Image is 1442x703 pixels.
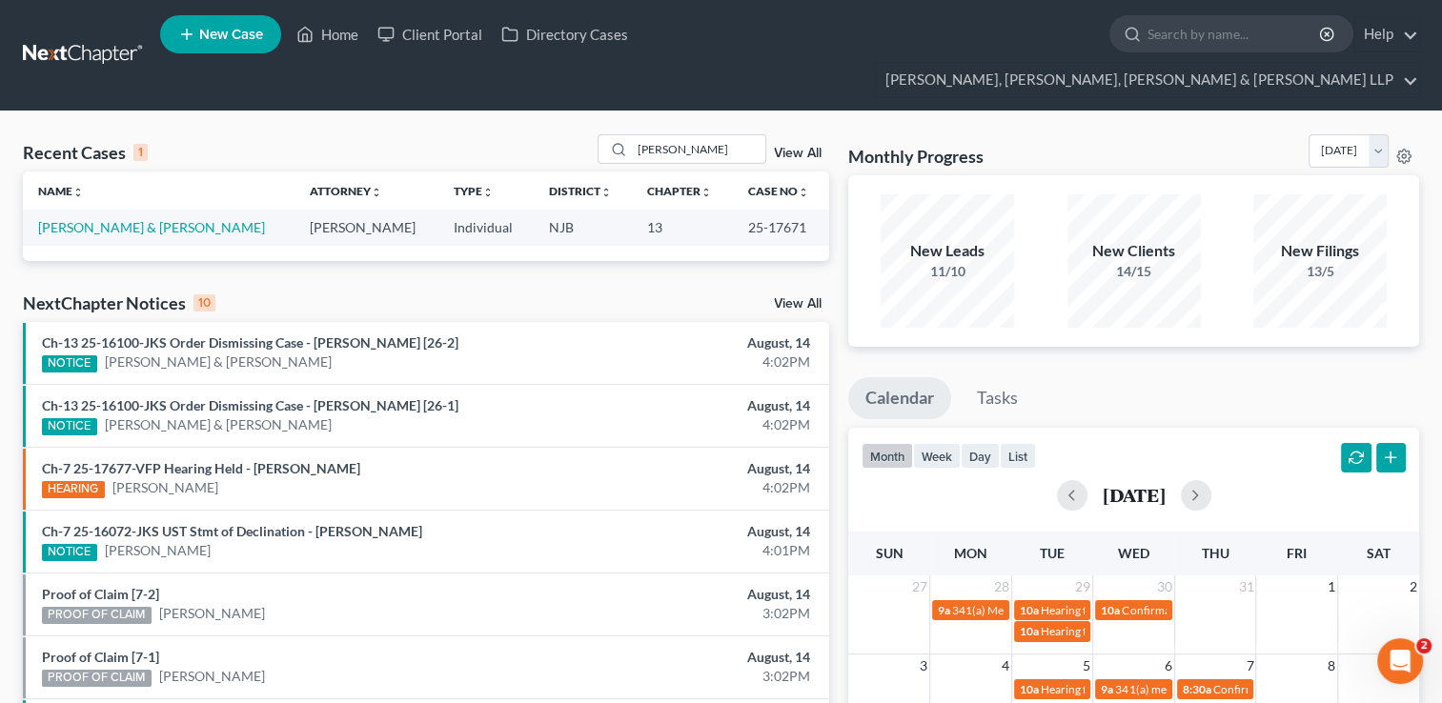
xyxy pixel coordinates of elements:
[632,210,733,245] td: 13
[1148,16,1322,51] input: Search by name...
[1202,545,1229,561] span: Thu
[42,418,97,435] div: NOTICE
[1416,638,1432,653] span: 2
[1041,603,1189,617] span: Hearing for [PERSON_NAME]
[42,649,159,665] a: Proof of Claim [7-1]
[1020,624,1039,638] span: 10a
[42,355,97,372] div: NOTICE
[748,184,809,198] a: Case Nounfold_more
[1103,485,1166,505] h2: [DATE]
[199,28,263,42] span: New Case
[862,443,913,469] button: month
[1081,654,1092,677] span: 5
[23,141,148,164] div: Recent Cases
[42,481,105,498] div: HEARING
[876,545,904,561] span: Sun
[105,541,211,560] a: [PERSON_NAME]
[1000,443,1036,469] button: list
[38,184,84,198] a: Nameunfold_more
[1073,575,1092,598] span: 29
[159,604,265,623] a: [PERSON_NAME]
[1236,575,1255,598] span: 31
[881,240,1014,262] div: New Leads
[159,667,265,686] a: [PERSON_NAME]
[38,219,265,235] a: [PERSON_NAME] & [PERSON_NAME]
[567,415,810,434] div: 4:02PM
[1122,603,1338,617] span: Confirmation hearing for [PERSON_NAME]
[310,184,382,198] a: Attorneyunfold_more
[913,443,961,469] button: week
[1377,638,1423,684] iframe: Intercom live chat
[733,210,829,245] td: 25-17671
[567,604,810,623] div: 3:02PM
[42,397,458,413] a: Ch-13 25-16100-JKS Order Dismissing Case - [PERSON_NAME] [26-1]
[42,544,97,561] div: NOTICE
[438,210,533,245] td: Individual
[1244,654,1255,677] span: 7
[1067,240,1201,262] div: New Clients
[1253,240,1387,262] div: New Filings
[567,333,810,352] div: August, 14
[105,415,332,434] a: [PERSON_NAME] & [PERSON_NAME]
[1367,545,1391,561] span: Sat
[1326,575,1337,598] span: 1
[1000,654,1011,677] span: 4
[960,377,1035,419] a: Tasks
[1020,603,1039,617] span: 10a
[42,607,152,624] div: PROOF OF CLAIM
[133,144,148,161] div: 1
[600,187,612,198] i: unfold_more
[567,478,810,497] div: 4:02PM
[287,17,368,51] a: Home
[961,443,1000,469] button: day
[567,459,810,478] div: August, 14
[910,575,929,598] span: 27
[848,145,984,168] h3: Monthly Progress
[1101,682,1113,696] span: 9a
[42,670,152,687] div: PROOF OF CLAIM
[1287,545,1307,561] span: Fri
[1253,262,1387,281] div: 13/5
[23,291,215,314] div: NextChapter Notices
[482,187,494,198] i: unfold_more
[954,545,987,561] span: Mon
[848,377,951,419] a: Calendar
[952,603,1137,617] span: 341(a) Meeting for [PERSON_NAME]
[798,187,809,198] i: unfold_more
[876,63,1418,97] a: [PERSON_NAME], [PERSON_NAME], [PERSON_NAME] & [PERSON_NAME] LLP
[567,667,810,686] div: 3:02PM
[1163,654,1174,677] span: 6
[567,352,810,372] div: 4:02PM
[1118,545,1149,561] span: Wed
[1155,575,1174,598] span: 30
[1067,262,1201,281] div: 14/15
[454,184,494,198] a: Typeunfold_more
[105,352,332,372] a: [PERSON_NAME] & [PERSON_NAME]
[42,460,360,476] a: Ch-7 25-17677-VFP Hearing Held - [PERSON_NAME]
[492,17,638,51] a: Directory Cases
[534,210,633,245] td: NJB
[567,648,810,667] div: August, 14
[1183,682,1211,696] span: 8:30a
[918,654,929,677] span: 3
[774,147,822,160] a: View All
[1101,603,1120,617] span: 10a
[632,135,765,163] input: Search by name...
[567,522,810,541] div: August, 14
[1213,682,1430,696] span: Confirmation hearing for [PERSON_NAME]
[72,187,84,198] i: unfold_more
[567,541,810,560] div: 4:01PM
[881,262,1014,281] div: 11/10
[42,334,458,351] a: Ch-13 25-16100-JKS Order Dismissing Case - [PERSON_NAME] [26-2]
[1354,17,1418,51] a: Help
[992,575,1011,598] span: 28
[371,187,382,198] i: unfold_more
[1115,682,1400,696] span: 341(a) meeting for [PERSON_NAME] & [PERSON_NAME]
[938,603,950,617] span: 9a
[1041,624,1189,638] span: Hearing for [PERSON_NAME]
[368,17,492,51] a: Client Portal
[1408,575,1419,598] span: 2
[1326,654,1337,677] span: 8
[193,294,215,311] div: 10
[42,586,159,602] a: Proof of Claim [7-2]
